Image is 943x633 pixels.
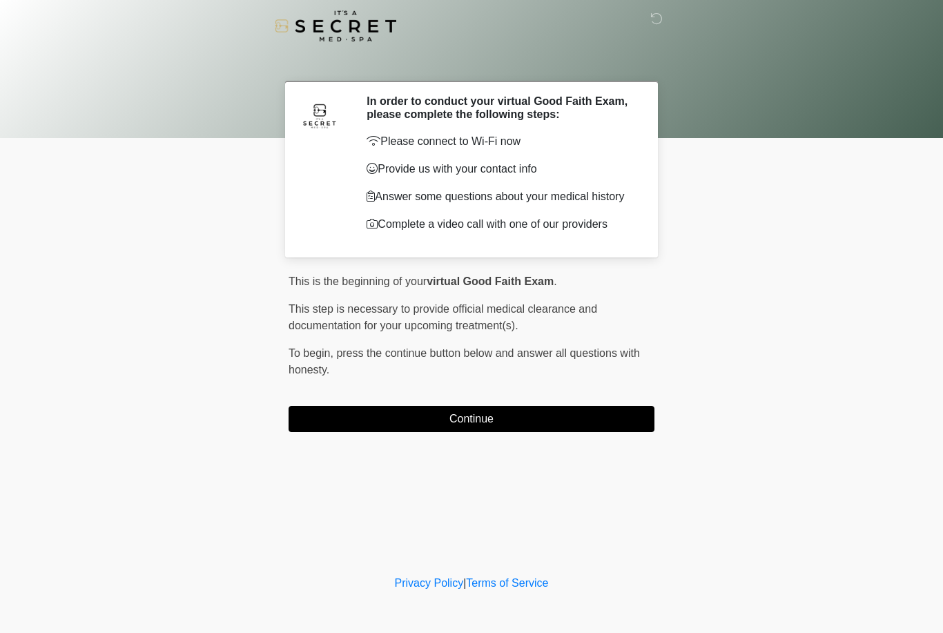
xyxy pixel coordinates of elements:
[289,275,427,287] span: This is the beginning of your
[278,50,665,75] h1: ‎ ‎
[427,275,554,287] strong: virtual Good Faith Exam
[275,10,396,41] img: It's A Secret Med Spa Logo
[466,577,548,589] a: Terms of Service
[367,216,634,233] p: Complete a video call with one of our providers
[367,161,634,177] p: Provide us with your contact info
[367,95,634,121] h2: In order to conduct your virtual Good Faith Exam, please complete the following steps:
[299,95,340,136] img: Agent Avatar
[289,406,654,432] button: Continue
[463,577,466,589] a: |
[554,275,556,287] span: .
[395,577,464,589] a: Privacy Policy
[289,347,640,376] span: press the continue button below and answer all questions with honesty.
[289,347,336,359] span: To begin,
[367,188,634,205] p: Answer some questions about your medical history
[367,133,634,150] p: Please connect to Wi-Fi now
[289,303,597,331] span: This step is necessary to provide official medical clearance and documentation for your upcoming ...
